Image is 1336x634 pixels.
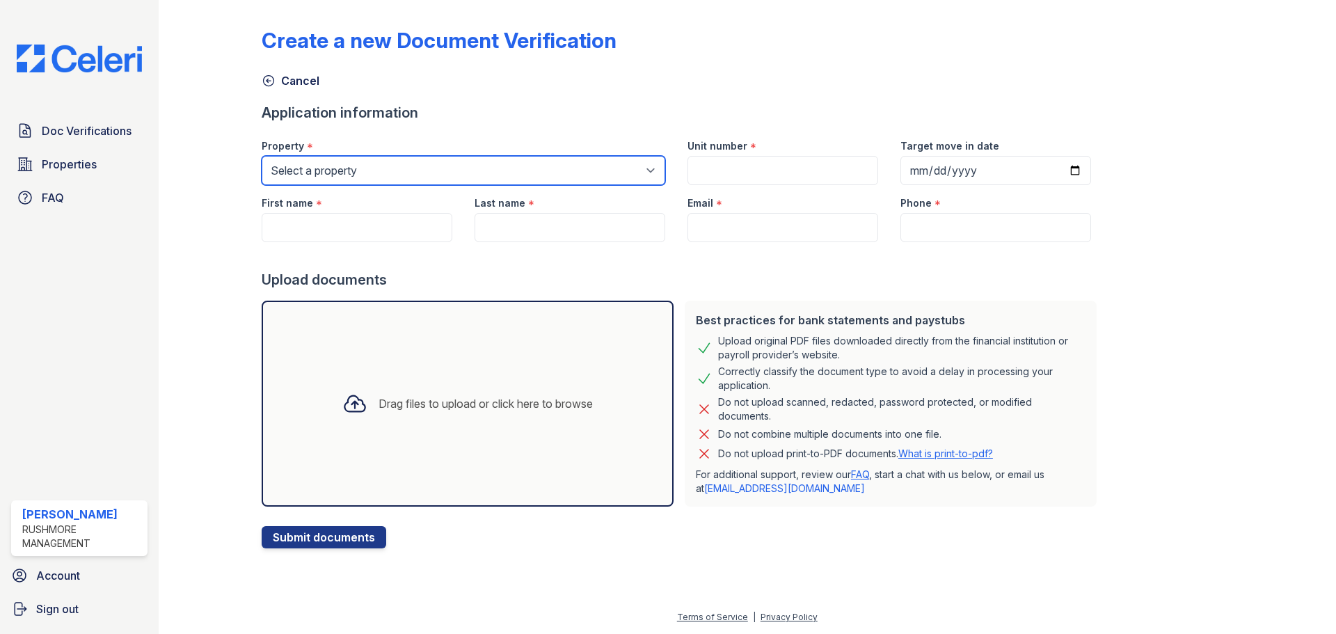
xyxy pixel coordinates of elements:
[851,468,869,480] a: FAQ
[696,468,1085,496] p: For additional support, review our , start a chat with us below, or email us at
[677,612,748,622] a: Terms of Service
[696,312,1085,328] div: Best practices for bank statements and paystubs
[262,526,386,548] button: Submit documents
[6,595,153,623] a: Sign out
[704,482,865,494] a: [EMAIL_ADDRESS][DOMAIN_NAME]
[761,612,818,622] a: Privacy Policy
[262,270,1102,290] div: Upload documents
[36,601,79,617] span: Sign out
[42,122,132,139] span: Doc Verifications
[379,395,593,412] div: Drag files to upload or click here to browse
[22,523,142,550] div: Rushmore Management
[900,196,932,210] label: Phone
[262,72,319,89] a: Cancel
[718,426,941,443] div: Do not combine multiple documents into one file.
[6,562,153,589] a: Account
[898,447,993,459] a: What is print-to-pdf?
[262,28,617,53] div: Create a new Document Verification
[900,139,999,153] label: Target move in date
[753,612,756,622] div: |
[262,196,313,210] label: First name
[6,45,153,72] img: CE_Logo_Blue-a8612792a0a2168367f1c8372b55b34899dd931a85d93a1a3d3e32e68fde9ad4.png
[22,506,142,523] div: [PERSON_NAME]
[42,189,64,206] span: FAQ
[687,196,713,210] label: Email
[262,139,304,153] label: Property
[718,395,1085,423] div: Do not upload scanned, redacted, password protected, or modified documents.
[718,334,1085,362] div: Upload original PDF files downloaded directly from the financial institution or payroll provider’...
[11,150,148,178] a: Properties
[11,184,148,212] a: FAQ
[262,103,1102,122] div: Application information
[687,139,747,153] label: Unit number
[718,447,993,461] p: Do not upload print-to-PDF documents.
[42,156,97,173] span: Properties
[475,196,525,210] label: Last name
[36,567,80,584] span: Account
[11,117,148,145] a: Doc Verifications
[718,365,1085,393] div: Correctly classify the document type to avoid a delay in processing your application.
